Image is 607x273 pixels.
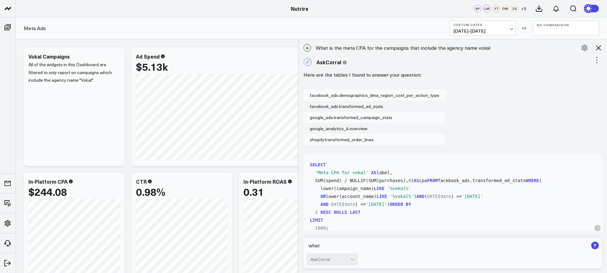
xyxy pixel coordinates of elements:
div: In-Platform ROAS [243,178,287,185]
span: 0 [408,178,411,183]
textarea: what [307,240,588,251]
span: date [440,194,451,199]
div: 0.98% [136,186,165,197]
span: DESC [321,210,331,215]
span: AND [321,202,328,207]
div: LM [483,5,491,12]
span: DATE [427,194,438,199]
p: All of the widgets in this Dashboard are filtered to only report on campaigns which include the a... [28,61,115,84]
span: G [303,44,311,52]
div: YT [492,5,500,12]
div: $5.13k [136,61,168,72]
span: AskCorral [316,59,341,66]
button: No Comparison [533,21,599,36]
span: '%vokal%' [387,186,411,191]
div: SP [474,5,481,12]
span: ORDER [390,202,403,207]
span: LIMIT [310,218,323,223]
span: + 5 [521,6,526,11]
code: label, SUM(spend) / NULLIF(SUM(purchases), ) cpa facebook_ads.transformed_ad_stats ( lower(campai... [310,161,598,232]
button: Custom Dates[DATE]-[DATE] [450,21,516,36]
a: Nutrire [291,5,309,12]
span: AS [414,178,419,183]
span: '%vokal%' [390,194,414,199]
div: $244.08 [28,186,67,197]
div: DM [501,5,509,12]
span: OR [321,194,326,199]
div: facebook_ads.demographics_dma_region_cost_per_action_type [303,90,445,101]
div: VS [519,26,530,30]
span: 'Meta CPA for vokal' [315,170,369,175]
p: Here are the tables I found to answer your question: [303,71,602,79]
div: facebook_ads.transformed_ad_stats [303,101,445,112]
span: '[DATE]' [462,194,483,199]
div: CTR [136,178,147,185]
div: google_ads.transformed_campaign_stats [303,112,445,123]
span: LIKE [374,186,384,191]
span: 1000 [315,225,326,231]
div: shopify.transformed_order_lines [303,134,445,145]
span: [DATE] - [DATE] [453,29,512,34]
div: Vokal Campaigns [28,53,70,60]
b: No Comparison [537,23,596,27]
div: google_analytics_4.overview [303,123,445,134]
span: NULLS LAST [334,210,360,215]
a: Meta Ads [24,25,46,32]
div: 0.31 [243,186,264,197]
span: '[DATE]' [366,202,387,207]
span: 2 [315,210,318,215]
div: What is the meta CPA for the campaigns that include the agency name vokal [299,41,607,55]
button: +5 [520,5,527,12]
div: In-Platform CPA [28,178,68,185]
div: ZG [511,5,518,12]
div: AskCorral [310,257,350,262]
span: BY [406,202,411,207]
span: WHERE [526,178,539,183]
span: AS [371,170,377,175]
span: AND [416,194,424,199]
span: SELECT [310,162,326,167]
span: FROM [427,178,438,183]
span: date [345,202,355,207]
span: DATE [331,202,342,207]
span: LIKE [377,194,387,199]
div: Ad Spend [136,53,160,60]
b: Custom Dates [453,23,512,27]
